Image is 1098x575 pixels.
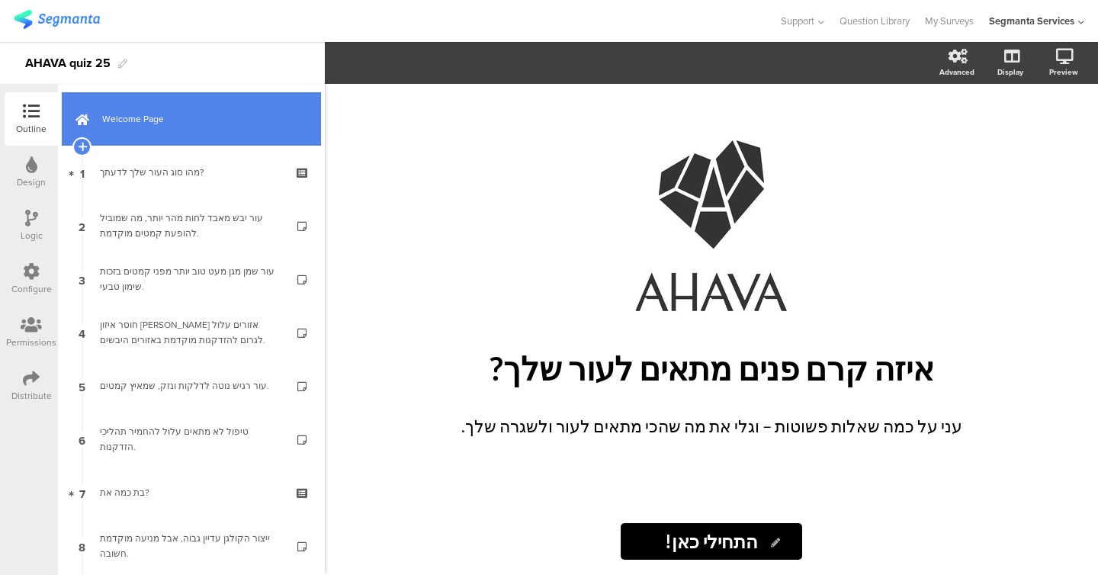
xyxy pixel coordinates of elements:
div: Display [997,66,1023,78]
a: 8 ייצור הקולגן עדיין גבוה, אבל מניעה מוקדמת חשובה. [62,519,321,573]
a: Welcome Page [62,92,321,146]
p: עני על כמה שאלות פשוטות – וגלי את מה שהכי מתאים לעור ולשגרה שלך. [445,413,978,438]
div: Preview [1049,66,1078,78]
span: Welcome Page [102,111,297,127]
div: מהו סוג העור שלך לדעתך? [100,165,282,180]
a: 6 טיפול לא מתאים עלול להחמיר תהליכי הזדקנות. [62,413,321,466]
div: עור יבש מאבד לחות מהר יותר, מה שמוביל להופעת קמטים מוקדמת. [100,210,282,241]
span: 2 [79,217,85,234]
div: ייצור הקולגן עדיין גבוה, אבל מניעה מוקדמת חשובה. [100,531,282,561]
div: Logic [21,229,43,243]
div: Configure [11,282,52,296]
span: 6 [79,431,85,448]
div: Distribute [11,389,52,403]
div: Advanced [939,66,974,78]
div: Permissions [6,336,56,349]
a: 3 עור שמן מגן מעט טוב יותר מפני קמטים בזכות שימון טבעי. [62,252,321,306]
div: עור רגיש נוטה לדלקות ונזק, שמאיץ קמטים. [100,378,282,394]
div: טיפול לא מתאים עלול להחמיר תהליכי הזדקנות. [100,424,282,455]
a: 1 מהו סוג העור שלך לדעתך? [62,146,321,199]
div: עור שמן מגן מעט טוב יותר מפני קמטים בזכות שימון טבעי. [100,264,282,294]
div: Design [17,175,46,189]
p: איזה קרם פנים מתאים לעור שלך? [429,349,994,388]
span: 8 [79,538,85,554]
img: segmanta logo [14,10,100,29]
div: AHAVA quiz 25 [25,51,111,75]
div: Segmanta Services [989,14,1074,28]
div: בת כמה את? [100,485,282,500]
a: 7 בת כמה את? [62,466,321,519]
a: 4 חוסר איזון [PERSON_NAME] אזורים עלול לגרום להזדקנות מוקדמת באזורים היבשים. [62,306,321,359]
a: 2 עור יבש מאבד לחות מהר יותר, מה שמוביל להופעת קמטים מוקדמת. [62,199,321,252]
div: חוסר איזון בין אזורים עלול לגרום להזדקנות מוקדמת באזורים היבשים. [100,317,282,348]
span: 1 [80,164,85,181]
div: Outline [16,122,47,136]
span: 7 [79,484,85,501]
span: 3 [79,271,85,287]
span: 5 [79,377,85,394]
input: Start [621,523,801,560]
a: 5 עור רגיש נוטה לדלקות ונזק, שמאיץ קמטים. [62,359,321,413]
span: 4 [79,324,85,341]
span: Support [781,14,814,28]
